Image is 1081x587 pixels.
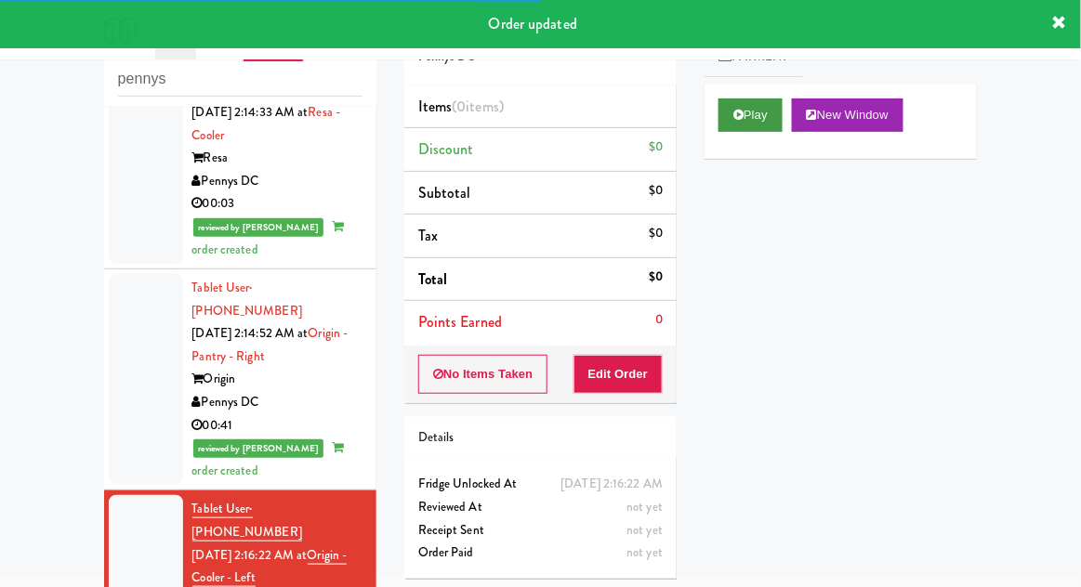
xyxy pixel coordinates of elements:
[192,103,341,144] a: Resa - Cooler
[649,136,663,159] div: $0
[792,98,903,132] button: New Window
[649,222,663,245] div: $0
[192,170,363,193] div: Pennys DC
[418,96,504,117] span: Items
[626,521,663,539] span: not yet
[118,62,363,97] input: Search vision orders
[192,546,308,564] span: [DATE] 2:16:22 AM at
[573,355,664,394] button: Edit Order
[192,324,349,365] a: Origin - Pantry - Right
[192,500,302,541] a: Tablet User· [PHONE_NUMBER]
[418,182,471,203] span: Subtotal
[192,438,344,479] span: order created
[649,179,663,202] div: $0
[418,268,448,290] span: Total
[193,218,324,237] span: reviewed by [PERSON_NAME]
[418,311,502,333] span: Points Earned
[452,96,504,117] span: (0 )
[718,98,783,132] button: Play
[192,217,344,258] span: order created
[418,50,663,64] h5: Pennys DC
[104,48,376,269] li: Tablet User· [PHONE_NUMBER][DATE] 2:14:33 AM atResa - CoolerResaPennys DC00:03reviewed by [PERSON...
[418,426,663,450] div: Details
[649,266,663,289] div: $0
[192,192,363,215] div: 00:03
[418,225,438,246] span: Tax
[489,13,577,34] span: Order updated
[192,414,363,437] div: 00:41
[192,279,302,320] span: · [PHONE_NUMBER]
[418,541,663,565] div: Order Paid
[560,473,663,496] div: [DATE] 2:16:22 AM
[192,279,302,320] a: Tablet User· [PHONE_NUMBER]
[192,103,309,121] span: [DATE] 2:14:33 AM at
[626,543,663,561] span: not yet
[655,308,663,332] div: 0
[192,324,309,342] span: [DATE] 2:14:52 AM at
[418,138,474,160] span: Discount
[418,496,663,519] div: Reviewed At
[626,498,663,515] span: not yet
[104,269,376,490] li: Tablet User· [PHONE_NUMBER][DATE] 2:14:52 AM atOrigin - Pantry - RightOriginPennys DC00:41reviewe...
[192,391,363,414] div: Pennys DC
[192,147,363,170] div: Resa
[193,439,324,458] span: reviewed by [PERSON_NAME]
[418,355,548,394] button: No Items Taken
[418,519,663,542] div: Receipt Sent
[192,368,363,391] div: Origin
[418,473,663,496] div: Fridge Unlocked At
[467,96,500,117] ng-pluralize: items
